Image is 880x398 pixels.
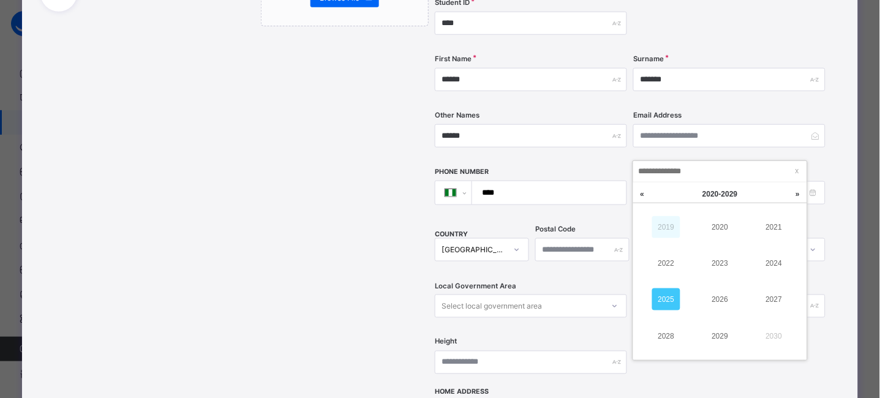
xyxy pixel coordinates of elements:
[747,209,801,245] td: 2021
[435,111,479,119] label: Other Names
[706,216,734,238] a: 2020
[442,295,542,318] div: Select local government area
[639,282,693,318] td: 2025
[633,54,664,63] label: Surname
[652,216,680,238] a: 2019
[435,230,468,238] span: COUNTRY
[435,337,457,346] label: Height
[639,246,693,282] td: 2022
[747,318,801,354] td: 2030
[706,288,734,310] a: 2026
[652,325,680,347] a: 2028
[435,168,489,176] label: Phone Number
[693,318,747,354] td: 2029
[633,111,682,119] label: Email Address
[442,246,506,255] div: [GEOGRAPHIC_DATA]
[789,182,807,206] a: Next decade
[706,252,734,274] a: 2023
[435,388,489,396] label: Home Address
[652,288,680,310] a: 2025
[535,225,576,233] label: Postal Code
[760,325,788,347] a: 2030
[693,209,747,245] td: 2020
[639,209,693,245] td: 2019
[639,318,693,354] td: 2028
[706,325,734,347] a: 2029
[435,54,472,63] label: First Name
[747,282,801,318] td: 2027
[693,246,747,282] td: 2023
[702,190,737,198] span: 2020 - 2029
[633,182,652,206] a: Last decade
[760,288,788,310] a: 2027
[760,252,788,274] a: 2024
[747,246,801,282] td: 2024
[652,252,680,274] a: 2022
[760,216,788,238] a: 2021
[693,282,747,318] td: 2026
[435,282,516,291] span: Local Government Area
[665,182,775,206] a: 2020-2029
